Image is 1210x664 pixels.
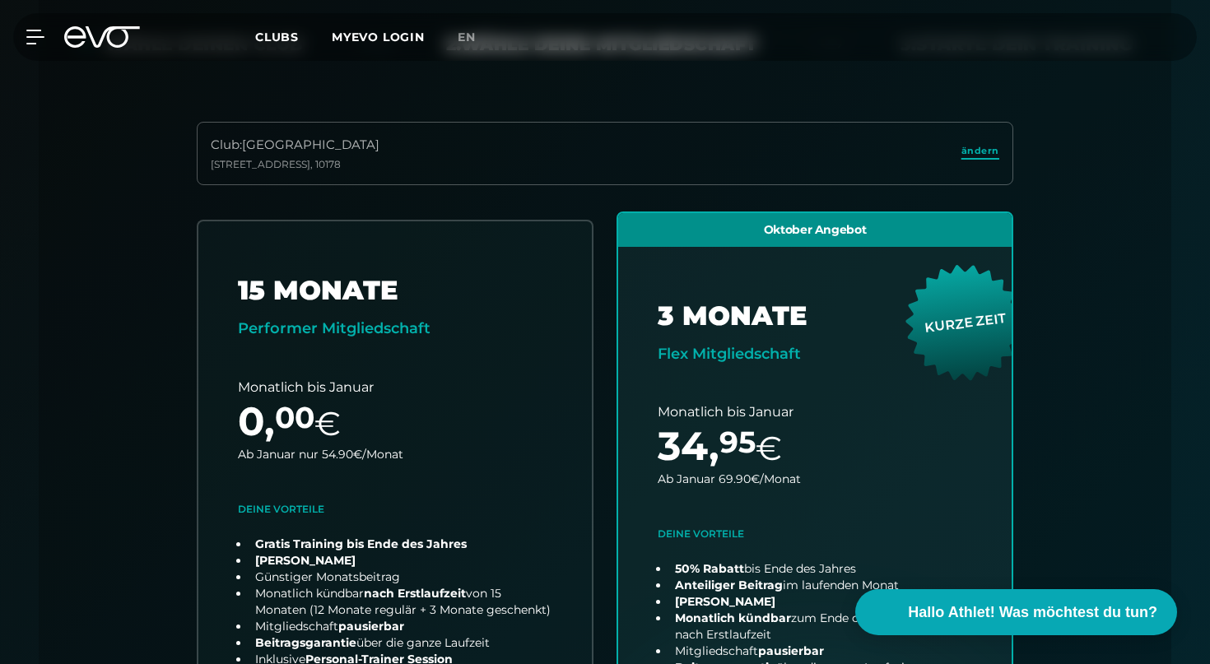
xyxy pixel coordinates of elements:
a: en [458,28,496,47]
span: en [458,30,476,44]
span: Hallo Athlet! Was möchtest du tun? [908,601,1157,624]
div: [STREET_ADDRESS] , 10178 [211,158,379,171]
a: MYEVO LOGIN [332,30,425,44]
span: ändern [961,144,999,158]
a: Clubs [255,29,332,44]
a: ändern [961,144,999,163]
button: Hallo Athlet! Was möchtest du tun? [855,589,1177,635]
span: Clubs [255,30,299,44]
div: Club : [GEOGRAPHIC_DATA] [211,136,379,155]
